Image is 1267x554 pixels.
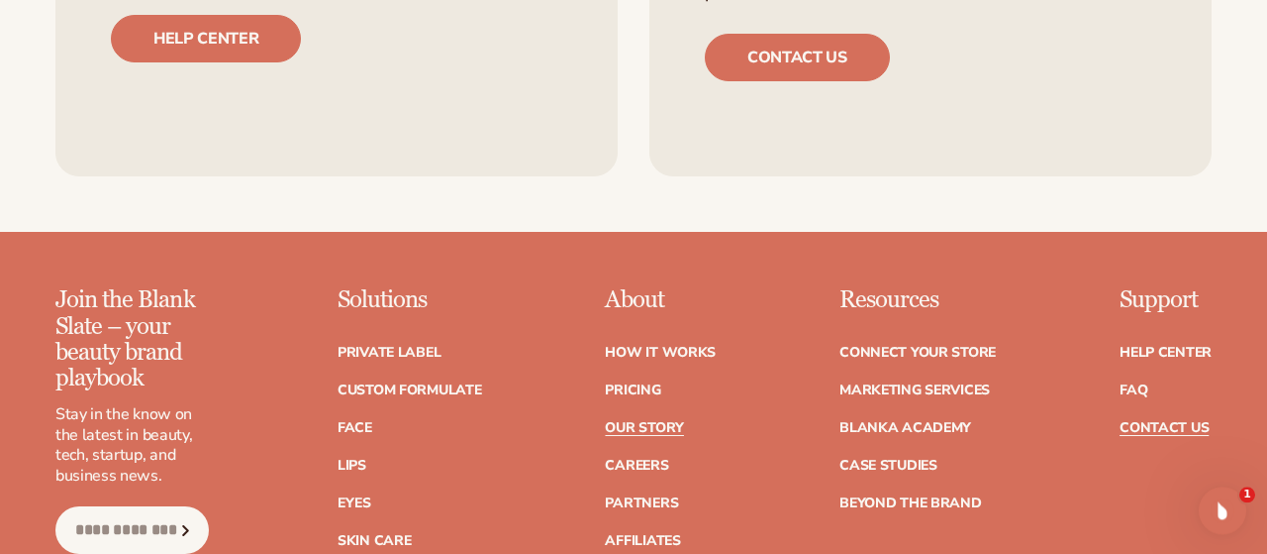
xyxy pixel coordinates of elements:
a: Pricing [605,384,660,397]
iframe: Intercom live chat [1199,487,1246,534]
p: Stay in the know on the latest in beauty, tech, startup, and business news. [55,404,209,487]
a: Marketing services [839,384,990,397]
a: Case Studies [839,459,937,473]
a: Help center [111,15,301,62]
button: Subscribe [164,506,208,554]
p: Resources [839,287,996,313]
a: Careers [605,459,668,473]
p: Join the Blank Slate – your beauty brand playbook [55,287,209,392]
a: Contact us [705,34,890,81]
a: Contact Us [1120,421,1209,435]
a: Help Center [1120,346,1212,360]
p: Solutions [338,287,482,313]
a: Blanka Academy [839,421,971,435]
a: Affiliates [605,534,680,548]
a: Lips [338,459,366,473]
a: Face [338,421,372,435]
p: About [605,287,716,313]
a: Private label [338,346,440,360]
a: Skin Care [338,534,411,548]
a: Connect your store [839,346,996,360]
a: How It Works [605,346,716,360]
span: 1 [1239,487,1255,502]
a: Custom formulate [338,384,482,397]
a: Eyes [338,497,371,510]
a: Our Story [605,421,683,435]
a: Beyond the brand [839,497,982,510]
a: FAQ [1120,384,1147,397]
p: Support [1120,287,1212,313]
a: Partners [605,497,678,510]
